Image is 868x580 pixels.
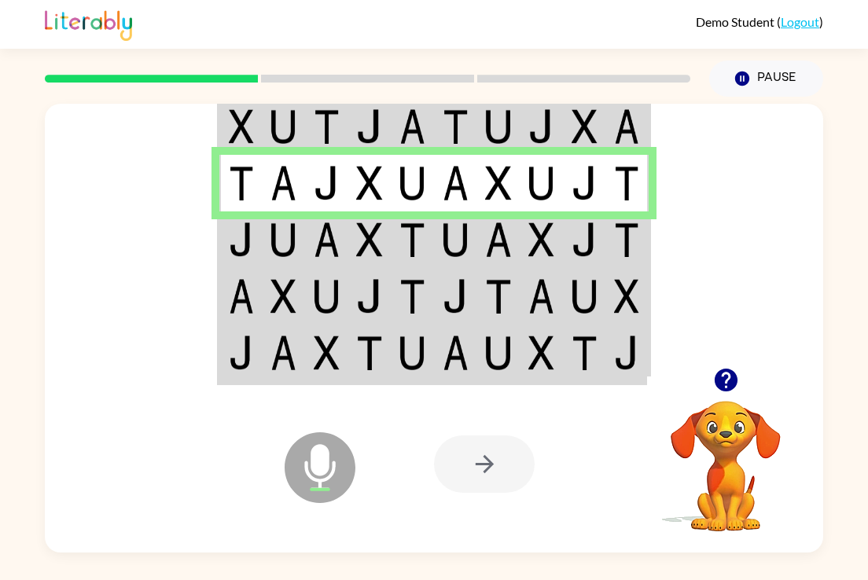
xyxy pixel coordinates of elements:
[399,222,425,257] img: t
[443,336,469,370] img: a
[709,61,823,97] button: Pause
[314,336,340,370] img: x
[696,14,777,29] span: Demo Student
[572,279,598,314] img: u
[399,336,425,370] img: u
[399,279,425,314] img: t
[270,166,296,200] img: a
[528,279,554,314] img: a
[485,336,511,370] img: u
[614,222,639,257] img: t
[270,222,296,257] img: u
[229,109,254,144] img: x
[356,336,382,370] img: t
[270,109,296,144] img: u
[614,166,639,200] img: t
[45,6,132,41] img: Literably
[356,109,382,144] img: j
[314,279,340,314] img: u
[443,166,469,200] img: a
[399,166,425,200] img: u
[647,376,804,534] video: Your browser must support playing .mp4 files to use Literably. Please try using another browser.
[614,279,639,314] img: x
[614,109,639,144] img: a
[572,166,598,200] img: j
[572,109,598,144] img: x
[485,222,511,257] img: a
[781,14,819,29] a: Logout
[528,109,554,144] img: j
[696,14,823,29] div: ( )
[314,222,340,257] img: a
[314,166,340,200] img: j
[443,279,469,314] img: j
[443,222,469,257] img: u
[485,166,511,200] img: x
[229,279,254,314] img: a
[528,166,554,200] img: u
[229,222,254,257] img: j
[528,336,554,370] img: x
[229,336,254,370] img: j
[270,279,296,314] img: x
[229,166,254,200] img: t
[485,109,511,144] img: u
[443,109,469,144] img: t
[270,336,296,370] img: a
[572,222,598,257] img: j
[528,222,554,257] img: x
[356,279,382,314] img: j
[356,222,382,257] img: x
[614,336,639,370] img: j
[572,336,598,370] img: t
[485,279,511,314] img: t
[399,109,425,144] img: a
[314,109,340,144] img: t
[356,166,382,200] img: x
